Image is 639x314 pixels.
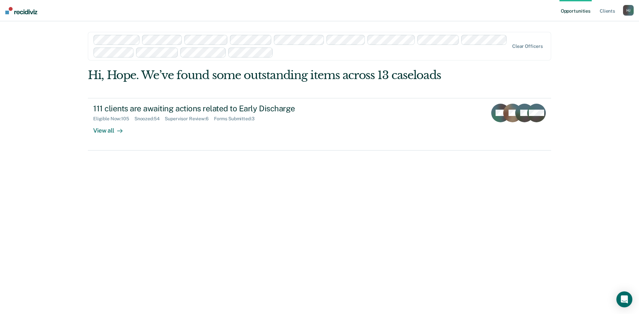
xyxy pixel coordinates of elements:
[88,98,551,151] a: 111 clients are awaiting actions related to Early DischargeEligible Now:105Snoozed:54Supervisor R...
[623,5,634,16] button: HJ
[616,291,632,307] div: Open Intercom Messenger
[623,5,634,16] div: H J
[93,116,134,122] div: Eligible Now : 105
[512,44,543,49] div: Clear officers
[93,104,327,113] div: 111 clients are awaiting actions related to Early Discharge
[214,116,260,122] div: Forms Submitted : 3
[165,116,214,122] div: Supervisor Review : 6
[5,7,37,14] img: Recidiviz
[88,68,459,82] div: Hi, Hope. We’ve found some outstanding items across 13 caseloads
[134,116,165,122] div: Snoozed : 54
[93,121,130,134] div: View all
